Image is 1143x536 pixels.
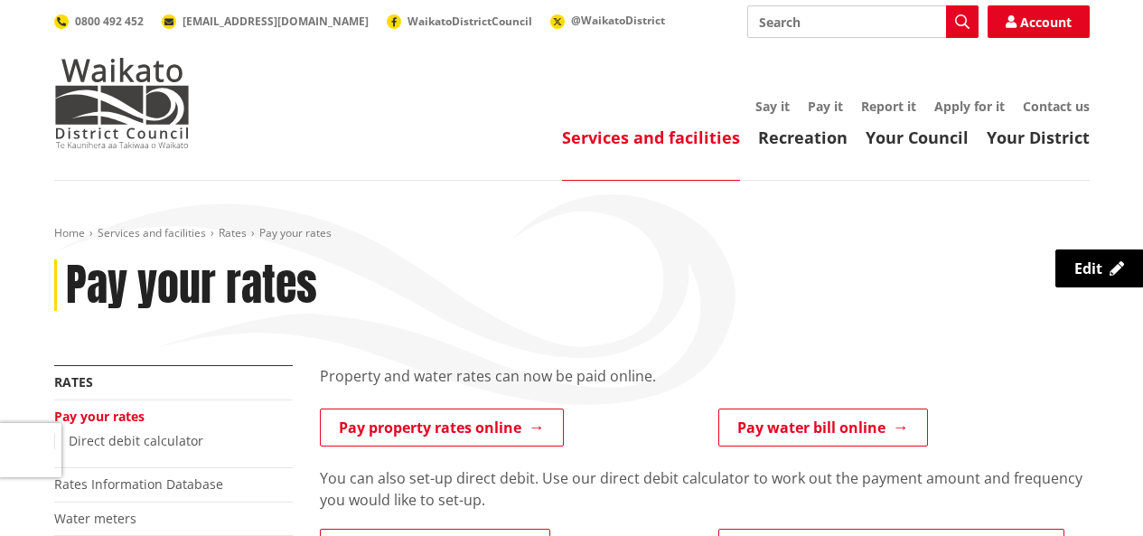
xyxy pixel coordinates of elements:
[755,98,790,115] a: Say it
[1074,259,1102,278] span: Edit
[1055,249,1143,287] a: Edit
[54,475,223,493] a: Rates Information Database
[259,225,332,240] span: Pay your rates
[54,408,145,425] a: Pay your rates
[54,14,144,29] a: 0800 492 452
[758,127,848,148] a: Recreation
[54,58,190,148] img: Waikato District Council - Te Kaunihera aa Takiwaa o Waikato
[54,373,93,390] a: Rates
[183,14,369,29] span: [EMAIL_ADDRESS][DOMAIN_NAME]
[219,225,247,240] a: Rates
[320,365,1090,409] div: Property and water rates can now be paid online.
[69,432,203,449] a: Direct debit calculator
[408,14,532,29] span: WaikatoDistrictCouncil
[550,13,665,28] a: @WaikatoDistrict
[987,127,1090,148] a: Your District
[1060,460,1125,525] iframe: Messenger Launcher
[54,225,85,240] a: Home
[562,127,740,148] a: Services and facilities
[387,14,532,29] a: WaikatoDistrictCouncil
[98,225,206,240] a: Services and facilities
[66,259,317,312] h1: Pay your rates
[54,226,1090,241] nav: breadcrumb
[75,14,144,29] span: 0800 492 452
[808,98,843,115] a: Pay it
[718,409,928,447] a: Pay water bill online
[320,409,564,447] a: Pay property rates online
[934,98,1005,115] a: Apply for it
[571,13,665,28] span: @WaikatoDistrict
[861,98,916,115] a: Report it
[162,14,369,29] a: [EMAIL_ADDRESS][DOMAIN_NAME]
[1023,98,1090,115] a: Contact us
[866,127,969,148] a: Your Council
[988,5,1090,38] a: Account
[747,5,979,38] input: Search input
[320,467,1090,511] p: You can also set-up direct debit. Use our direct debit calculator to work out the payment amount ...
[54,510,136,527] a: Water meters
